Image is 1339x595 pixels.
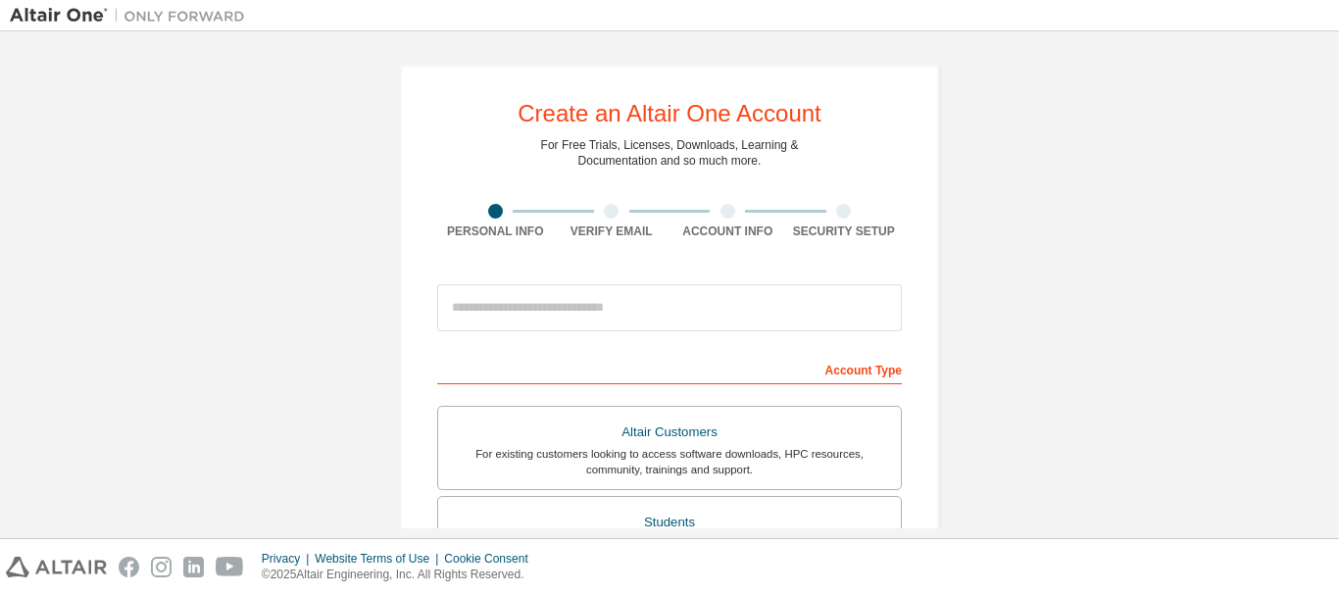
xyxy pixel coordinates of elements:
img: linkedin.svg [183,557,204,577]
p: © 2025 Altair Engineering, Inc. All Rights Reserved. [262,567,540,583]
div: Account Info [669,223,786,239]
div: Website Terms of Use [315,551,444,567]
img: Altair One [10,6,255,25]
div: Altair Customers [450,419,889,446]
img: youtube.svg [216,557,244,577]
div: Personal Info [437,223,554,239]
img: altair_logo.svg [6,557,107,577]
img: facebook.svg [119,557,139,577]
div: For existing customers looking to access software downloads, HPC resources, community, trainings ... [450,446,889,477]
div: Privacy [262,551,315,567]
div: Security Setup [786,223,903,239]
div: Cookie Consent [444,551,539,567]
div: Students [450,509,889,536]
div: For Free Trials, Licenses, Downloads, Learning & Documentation and so much more. [541,137,799,169]
div: Verify Email [554,223,670,239]
img: instagram.svg [151,557,172,577]
div: Create an Altair One Account [518,102,821,125]
div: Account Type [437,353,902,384]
